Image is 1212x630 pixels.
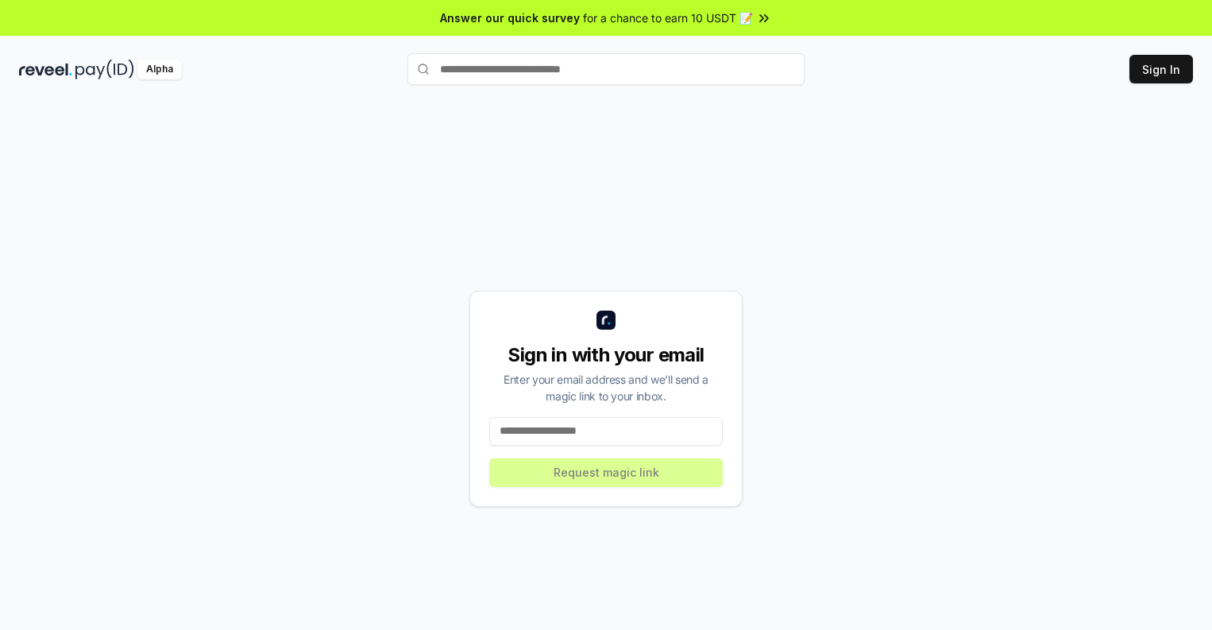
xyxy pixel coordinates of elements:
[1129,55,1193,83] button: Sign In
[489,342,723,368] div: Sign in with your email
[489,371,723,404] div: Enter your email address and we’ll send a magic link to your inbox.
[583,10,753,26] span: for a chance to earn 10 USDT 📝
[137,60,182,79] div: Alpha
[75,60,134,79] img: pay_id
[440,10,580,26] span: Answer our quick survey
[19,60,72,79] img: reveel_dark
[596,311,616,330] img: logo_small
